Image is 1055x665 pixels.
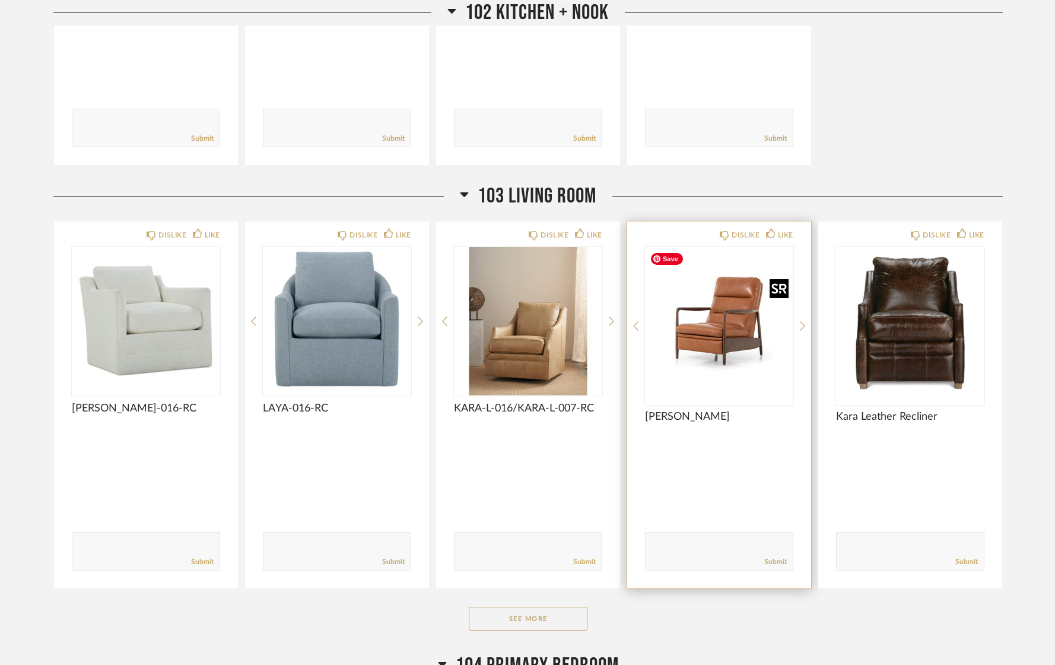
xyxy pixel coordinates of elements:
button: See More [469,607,587,631]
span: 103 Living Room [478,183,596,209]
img: undefined [836,247,984,395]
a: Submit [382,557,405,567]
span: LAYA-016-RC [263,402,411,415]
div: LIKE [396,229,411,241]
a: Submit [955,557,978,567]
a: Submit [191,557,214,567]
a: Submit [764,557,787,567]
div: DISLIKE [158,229,186,241]
div: LIKE [778,229,793,241]
span: Save [651,253,683,265]
span: Kara Leather Recliner [836,410,984,423]
div: LIKE [587,229,602,241]
a: Submit [573,134,596,144]
img: undefined [645,247,793,395]
span: KARA-L-016/KARA-L-007-RC [454,402,602,415]
a: Submit [764,134,787,144]
a: Submit [573,557,596,567]
div: DISLIKE [923,229,951,241]
div: 0 [836,247,984,395]
span: [PERSON_NAME]-016-RC [72,402,220,415]
div: LIKE [205,229,220,241]
img: undefined [454,247,602,395]
div: 0 [645,247,793,395]
a: Submit [191,134,214,144]
div: DISLIKE [732,229,760,241]
span: [PERSON_NAME] [645,410,793,423]
img: undefined [263,247,411,395]
div: DISLIKE [349,229,377,241]
div: LIKE [969,229,984,241]
a: Submit [382,134,405,144]
div: DISLIKE [541,229,568,241]
img: undefined [72,247,220,395]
